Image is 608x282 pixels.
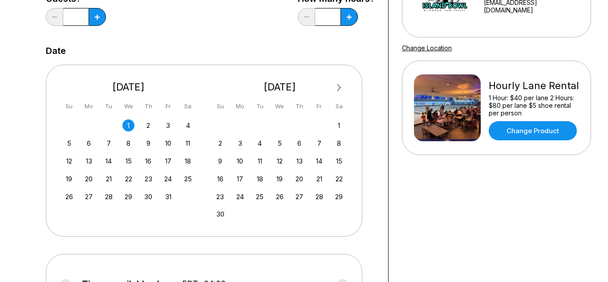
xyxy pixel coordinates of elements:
div: Choose Saturday, November 22nd, 2025 [333,173,345,185]
div: Choose Thursday, November 13th, 2025 [293,155,305,167]
div: Sa [333,100,345,112]
div: Hourly Lane Rental [489,80,579,92]
div: Su [214,100,226,112]
div: Choose Sunday, November 2nd, 2025 [214,137,226,149]
div: Choose Tuesday, October 7th, 2025 [103,137,115,149]
img: Hourly Lane Rental [414,74,481,141]
div: Choose Saturday, November 8th, 2025 [333,137,345,149]
div: Choose Wednesday, October 29th, 2025 [122,191,134,203]
div: Choose Friday, November 21st, 2025 [313,173,325,185]
div: Choose Sunday, October 5th, 2025 [63,137,75,149]
div: Choose Tuesday, November 18th, 2025 [254,173,266,185]
a: Change Location [402,44,452,52]
div: Th [142,100,154,112]
div: Choose Friday, October 10th, 2025 [162,137,174,149]
div: Choose Monday, November 3rd, 2025 [234,137,246,149]
div: Choose Sunday, October 26th, 2025 [63,191,75,203]
div: Choose Monday, November 10th, 2025 [234,155,246,167]
div: Choose Saturday, October 11th, 2025 [182,137,194,149]
div: Choose Friday, October 24th, 2025 [162,173,174,185]
div: Choose Sunday, October 12th, 2025 [63,155,75,167]
div: Choose Monday, October 13th, 2025 [83,155,95,167]
div: Choose Sunday, November 30th, 2025 [214,208,226,220]
div: We [122,100,134,112]
div: Su [63,100,75,112]
div: Fr [162,100,174,112]
div: Choose Friday, November 28th, 2025 [313,191,325,203]
div: Choose Thursday, November 6th, 2025 [293,137,305,149]
div: Choose Friday, November 14th, 2025 [313,155,325,167]
div: Choose Friday, October 3rd, 2025 [162,119,174,131]
div: Choose Friday, October 17th, 2025 [162,155,174,167]
div: [DATE] [60,81,198,93]
div: Choose Wednesday, November 12th, 2025 [274,155,286,167]
div: Choose Friday, November 7th, 2025 [313,137,325,149]
div: month 2025-11 [213,119,347,221]
div: Choose Wednesday, November 19th, 2025 [274,173,286,185]
div: Sa [182,100,194,112]
div: Choose Saturday, October 18th, 2025 [182,155,194,167]
div: Choose Monday, October 27th, 2025 [83,191,95,203]
div: Choose Thursday, October 2nd, 2025 [142,119,154,131]
button: Next Month [332,81,346,95]
div: Choose Sunday, November 23rd, 2025 [214,191,226,203]
div: Choose Wednesday, November 26th, 2025 [274,191,286,203]
div: Choose Tuesday, November 25th, 2025 [254,191,266,203]
div: Choose Wednesday, October 22nd, 2025 [122,173,134,185]
div: Choose Wednesday, October 15th, 2025 [122,155,134,167]
div: Choose Wednesday, October 8th, 2025 [122,137,134,149]
div: Choose Tuesday, October 28th, 2025 [103,191,115,203]
div: Choose Thursday, October 16th, 2025 [142,155,154,167]
div: Choose Monday, November 24th, 2025 [234,191,246,203]
div: [DATE] [211,81,349,93]
div: Choose Saturday, October 4th, 2025 [182,119,194,131]
div: Choose Saturday, October 25th, 2025 [182,173,194,185]
div: Mo [234,100,246,112]
div: Choose Saturday, November 1st, 2025 [333,119,345,131]
div: Choose Thursday, November 27th, 2025 [293,191,305,203]
div: Choose Tuesday, November 11th, 2025 [254,155,266,167]
label: Date [46,46,66,56]
div: Tu [103,100,115,112]
div: Choose Tuesday, November 4th, 2025 [254,137,266,149]
div: Choose Wednesday, November 5th, 2025 [274,137,286,149]
a: Change Product [489,121,577,140]
div: Choose Tuesday, October 14th, 2025 [103,155,115,167]
div: Choose Sunday, November 16th, 2025 [214,173,226,185]
div: Choose Monday, November 17th, 2025 [234,173,246,185]
div: Choose Monday, October 20th, 2025 [83,173,95,185]
div: month 2025-10 [62,119,195,203]
div: Choose Monday, October 6th, 2025 [83,137,95,149]
div: Choose Tuesday, October 21st, 2025 [103,173,115,185]
div: Tu [254,100,266,112]
div: 1 Hour: $40 per lane 2 Hours: $80 per lane $5 shoe rental per person [489,94,579,117]
div: Choose Sunday, November 9th, 2025 [214,155,226,167]
div: Choose Saturday, November 29th, 2025 [333,191,345,203]
div: Choose Wednesday, October 1st, 2025 [122,119,134,131]
div: We [274,100,286,112]
div: Choose Thursday, October 9th, 2025 [142,137,154,149]
div: Fr [313,100,325,112]
div: Choose Thursday, October 30th, 2025 [142,191,154,203]
div: Choose Sunday, October 19th, 2025 [63,173,75,185]
div: Choose Thursday, October 23rd, 2025 [142,173,154,185]
div: Choose Thursday, November 20th, 2025 [293,173,305,185]
div: Th [293,100,305,112]
div: Mo [83,100,95,112]
div: Choose Saturday, November 15th, 2025 [333,155,345,167]
div: Choose Friday, October 31st, 2025 [162,191,174,203]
